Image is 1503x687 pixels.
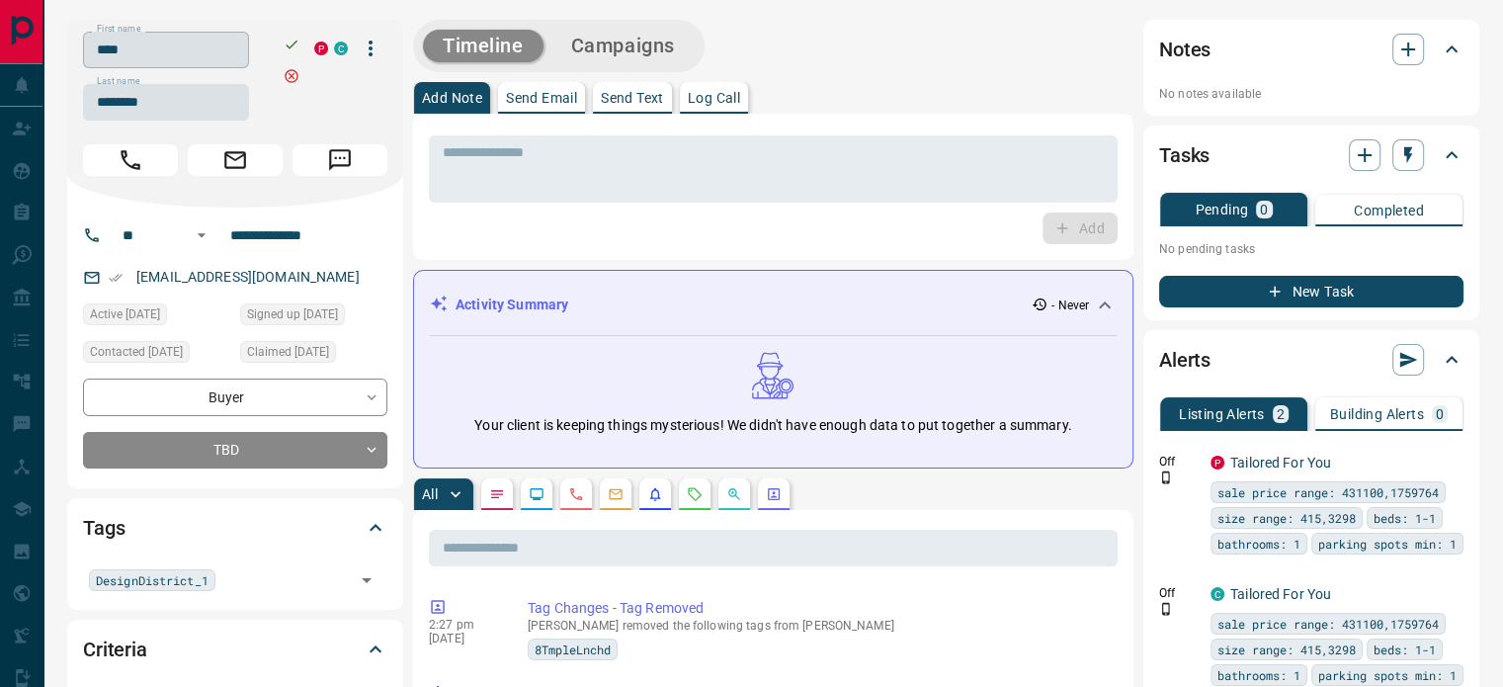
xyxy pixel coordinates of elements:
[687,486,703,502] svg: Requests
[83,626,387,673] div: Criteria
[456,295,568,315] p: Activity Summary
[1354,204,1424,217] p: Completed
[97,75,140,88] label: Last name
[1179,407,1265,421] p: Listing Alerts
[240,341,387,369] div: Wed Mar 30 2022
[423,30,543,62] button: Timeline
[1217,640,1356,659] span: size range: 415,3298
[1217,534,1300,554] span: bathrooms: 1
[83,634,147,665] h2: Criteria
[97,23,140,36] label: First name
[647,486,663,502] svg: Listing Alerts
[1277,407,1285,421] p: 2
[1159,85,1463,103] p: No notes available
[83,303,230,331] div: Sat Apr 02 2022
[1159,234,1463,264] p: No pending tasks
[688,91,740,105] p: Log Call
[1159,584,1199,602] p: Off
[1230,586,1331,602] a: Tailored For You
[292,144,387,176] span: Message
[1159,26,1463,73] div: Notes
[1159,336,1463,384] div: Alerts
[1159,471,1173,484] svg: Push Notification Only
[489,486,505,502] svg: Notes
[766,486,782,502] svg: Agent Actions
[1159,453,1199,471] p: Off
[247,304,338,324] span: Signed up [DATE]
[422,487,438,501] p: All
[90,304,160,324] span: Active [DATE]
[190,223,213,247] button: Open
[535,640,611,659] span: 8TmpleLnchd
[528,598,1110,619] p: Tag Changes - Tag Removed
[1318,665,1457,685] span: parking spots min: 1
[1217,482,1439,502] span: sale price range: 431100,1759764
[1260,203,1268,216] p: 0
[1230,455,1331,471] a: Tailored For You
[529,486,544,502] svg: Lead Browsing Activity
[429,632,498,645] p: [DATE]
[1211,587,1224,601] div: condos.ca
[240,303,387,331] div: Wed Mar 30 2022
[474,415,1071,436] p: Your client is keeping things mysterious! We didn't have enough data to put together a summary.
[83,341,230,369] div: Wed Mar 30 2022
[1195,203,1248,216] p: Pending
[83,144,178,176] span: Call
[96,570,209,590] span: DesignDistrict_1
[109,271,123,285] svg: Email Verified
[334,42,348,55] div: condos.ca
[1217,508,1356,528] span: size range: 415,3298
[1330,407,1424,421] p: Building Alerts
[136,269,360,285] a: [EMAIL_ADDRESS][DOMAIN_NAME]
[528,619,1110,633] p: [PERSON_NAME] removed the following tags from [PERSON_NAME]
[726,486,742,502] svg: Opportunities
[1217,665,1300,685] span: bathrooms: 1
[353,566,380,594] button: Open
[83,512,125,544] h2: Tags
[568,486,584,502] svg: Calls
[1051,297,1089,314] p: - Never
[1211,456,1224,470] div: property.ca
[1318,534,1457,554] span: parking spots min: 1
[601,91,664,105] p: Send Text
[430,287,1117,323] div: Activity Summary- Never
[422,91,482,105] p: Add Note
[1374,508,1436,528] span: beds: 1-1
[1159,344,1211,376] h2: Alerts
[83,379,387,415] div: Buyer
[90,342,183,362] span: Contacted [DATE]
[1159,139,1210,171] h2: Tasks
[506,91,577,105] p: Send Email
[188,144,283,176] span: Email
[608,486,624,502] svg: Emails
[83,504,387,552] div: Tags
[1159,276,1463,307] button: New Task
[1159,602,1173,616] svg: Push Notification Only
[1217,614,1439,634] span: sale price range: 431100,1759764
[247,342,329,362] span: Claimed [DATE]
[551,30,695,62] button: Campaigns
[314,42,328,55] div: property.ca
[1159,34,1211,65] h2: Notes
[1436,407,1444,421] p: 0
[1159,131,1463,179] div: Tasks
[429,618,498,632] p: 2:27 pm
[1374,640,1436,659] span: beds: 1-1
[83,432,387,469] div: TBD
